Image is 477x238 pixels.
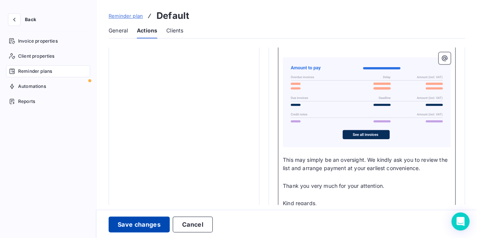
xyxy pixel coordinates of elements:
[18,53,55,60] span: Client properties
[6,50,90,62] a: Client properties
[173,217,213,232] button: Cancel
[109,13,143,19] span: Reminder plan
[6,95,90,107] a: Reports
[18,38,58,45] span: Invoice properties
[6,80,90,92] a: Automations
[283,182,384,189] span: Thank you very much for your attention.
[6,35,90,47] a: Invoice properties
[156,9,189,23] h3: Default
[6,65,90,77] a: Reminder plans
[166,27,183,34] span: Clients
[25,17,36,22] span: Back
[109,27,128,34] span: General
[18,98,35,105] span: Reports
[109,217,170,232] button: Save changes
[18,68,52,75] span: Reminder plans
[6,14,42,26] button: Back
[283,200,317,206] span: Kind regards,
[109,12,143,20] a: Reminder plan
[451,212,469,230] div: Open Intercom Messenger
[18,83,46,90] span: Automations
[283,157,449,172] span: This may simply be an oversight. We kindly ask you to review the list and arrange payment at your...
[137,27,157,34] span: Actions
